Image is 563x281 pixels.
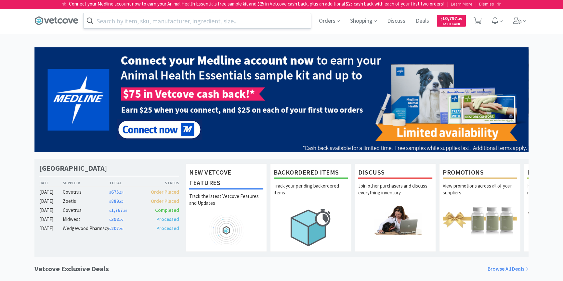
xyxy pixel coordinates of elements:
[109,190,111,195] span: $
[119,227,123,231] span: . 99
[413,18,432,24] a: Deals
[39,197,179,205] a: [DATE]Zoetis$889.60Order Placed
[84,13,311,28] input: Search by item, sku, manufacturer, ingredient, size...
[151,198,179,204] span: Order Placed
[441,22,462,27] span: Cash Back
[109,216,123,222] span: 398
[189,167,263,189] h1: New Vetcove Features
[358,205,432,235] img: hero_discuss.png
[447,1,448,7] span: |
[441,17,442,21] span: $
[385,8,408,34] span: Discuss
[270,164,351,252] a: Backordered ItemsTrack your pending backordered items
[34,263,109,275] h1: Vetcove Exclusive Deals
[151,189,179,195] span: Order Placed
[189,215,263,245] img: hero_feature_roadmap.png
[413,8,432,34] span: Deals
[39,197,63,205] div: [DATE]
[63,188,109,196] div: Covetrus
[63,180,109,186] div: Supplier
[34,47,529,152] img: ce6afa43f08247b5a07d73eaa7800fbd_796.png
[347,8,379,34] span: Shopping
[119,190,123,195] span: . 34
[109,198,123,204] span: 889
[457,17,462,21] span: . 45
[274,205,348,250] img: hero_backorders.png
[109,207,127,213] span: 1,767
[479,1,494,7] span: Dismiss
[109,225,123,231] span: 207
[63,225,109,232] div: Wedgewood Pharmacy
[123,209,127,213] span: . 03
[443,167,517,179] h1: Promotions
[109,209,111,213] span: $
[39,215,63,223] div: [DATE]
[39,215,179,223] a: [DATE]Midwest$398.22Processed
[144,180,179,186] div: Status
[156,225,179,231] span: Processed
[439,164,520,252] a: PromotionsView promotions across all of your suppliers
[443,182,517,205] p: View promotions across all of your suppliers
[39,225,179,232] a: [DATE]Wedgewood Pharmacy$207.99Processed
[316,8,342,34] span: Orders
[39,188,63,196] div: [DATE]
[119,200,123,204] span: . 60
[488,265,529,273] a: Browse All Deals
[186,164,267,252] a: New Vetcove FeaturesTrack the latest Vetcove Features and Updates
[443,205,517,235] img: hero_promotions.png
[441,15,462,21] span: 10,797
[274,167,348,179] h1: Backordered Items
[109,200,111,204] span: $
[39,206,179,214] a: [DATE]Covetrus$1,767.03Completed
[109,227,111,231] span: $
[358,167,432,179] h1: Discuss
[355,164,436,252] a: DiscussJoin other purchasers and discuss everything inventory
[109,218,111,222] span: $
[475,1,477,7] span: |
[155,207,179,213] span: Completed
[119,218,123,222] span: . 22
[39,206,63,214] div: [DATE]
[39,225,63,232] div: [DATE]
[385,18,408,24] a: Discuss
[39,188,179,196] a: [DATE]Covetrus$675.34Order Placed
[39,180,63,186] div: Date
[63,215,109,223] div: Midwest
[156,216,179,222] span: Processed
[109,189,123,195] span: 675
[358,182,432,205] p: Join other purchasers and discuss everything inventory
[109,180,144,186] div: Total
[63,206,109,214] div: Covetrus
[274,182,348,205] p: Track your pending backordered items
[189,193,263,215] p: Track the latest Vetcove Features and Updates
[437,12,466,30] a: $10,797.45Cash Back
[39,164,107,173] h1: [GEOGRAPHIC_DATA]
[63,197,109,205] div: Zoetis
[451,1,473,7] span: Learn More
